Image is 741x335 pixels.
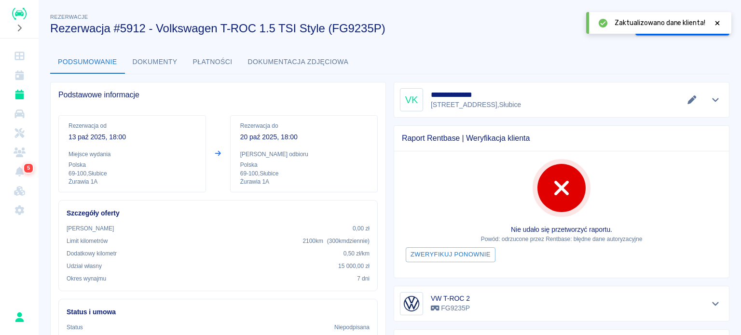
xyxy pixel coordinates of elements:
[4,181,35,201] a: Widget WWW
[50,14,88,20] span: Rezerwacje
[4,46,35,66] a: Dashboard
[67,237,108,245] p: Limit kilometrów
[615,18,705,28] span: Zaktualizowano dane klienta!
[402,235,721,243] p: Powód: odrzucone przez Rentbase: błędne dane autoryzacyjne
[67,224,114,233] p: [PERSON_NAME]
[431,294,470,303] h6: VW T-ROC 2
[353,224,370,233] p: 0,00 zł
[67,307,370,317] h6: Status i umowa
[67,249,117,258] p: Dodatkowy kilometr
[240,132,368,142] p: 20 paź 2025, 18:00
[708,93,724,107] button: Pokaż szczegóły
[69,169,196,178] p: 69-100 , Słubice
[327,238,370,244] span: ( 300 km dziennie )
[431,303,470,313] p: FG9235P
[343,249,370,258] p: 0,50 zł /km
[4,201,35,220] a: Ustawienia
[431,100,521,110] p: [STREET_ADDRESS] , Słubice
[4,123,35,143] a: Serwisy
[9,307,29,327] button: Rafał Płaza
[334,323,370,332] p: Niepodpisana
[69,178,196,186] p: Żurawia 1A
[69,161,196,169] p: Polska
[4,104,35,123] a: Flota
[69,132,196,142] p: 13 paź 2025, 18:00
[400,88,423,111] div: VK
[185,51,240,74] button: Płatności
[4,143,35,162] a: Klienci
[708,297,724,310] button: Pokaż szczegóły
[50,51,125,74] button: Podsumowanie
[67,274,106,283] p: Okres wynajmu
[67,262,102,270] p: Udział własny
[302,237,370,245] p: 2100 km
[406,247,495,262] button: Zweryfikuj ponownie
[12,22,27,34] button: Rozwiń nawigację
[69,150,196,159] p: Miejsce wydania
[125,51,185,74] button: Dokumenty
[402,294,421,313] img: Image
[684,93,700,107] button: Edytuj dane
[4,162,35,181] a: Powiadomienia
[240,161,368,169] p: Polska
[12,8,27,20] img: Renthelp
[402,225,721,235] p: Nie udało się przetworzyć raportu.
[240,169,368,178] p: 69-100 , Słubice
[357,274,370,283] p: 7 dni
[4,85,35,104] a: Rezerwacje
[25,163,32,173] span: 5
[240,51,357,74] button: Dokumentacja zdjęciowa
[4,66,35,85] a: Kalendarz
[240,178,368,186] p: Żurawia 1A
[240,150,368,159] p: [PERSON_NAME] odbioru
[58,90,378,100] span: Podstawowe informacje
[67,323,83,332] p: Status
[50,22,628,35] h3: Rezerwacja #5912 - Volkswagen T-ROC 1.5 TSI Style (FG9235P)
[67,208,370,218] h6: Szczegóły oferty
[69,121,196,130] p: Rezerwacja od
[240,121,368,130] p: Rezerwacja do
[402,134,721,143] span: Raport Rentbase | Weryfikacja klienta
[338,262,370,270] p: 15 000,00 zł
